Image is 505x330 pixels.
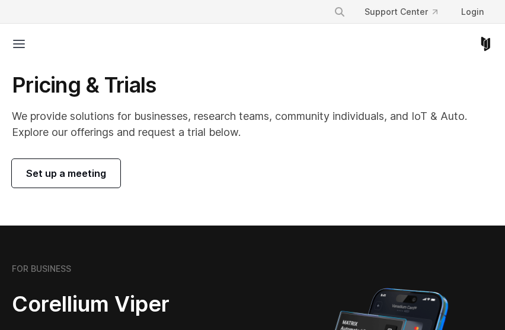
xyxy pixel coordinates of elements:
[12,264,71,274] h6: FOR BUSINESS
[452,1,493,23] a: Login
[12,159,120,188] a: Set up a meeting
[12,72,493,99] h1: Pricing & Trials
[12,291,196,318] h2: Corellium Viper
[26,166,106,180] span: Set up a meeting
[355,1,447,23] a: Support Center
[12,108,493,140] p: We provide solutions for businesses, research teams, community individuals, and IoT & Auto. Explo...
[329,1,350,23] button: Search
[478,37,493,51] a: Corellium Home
[324,1,493,23] div: Navigation Menu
